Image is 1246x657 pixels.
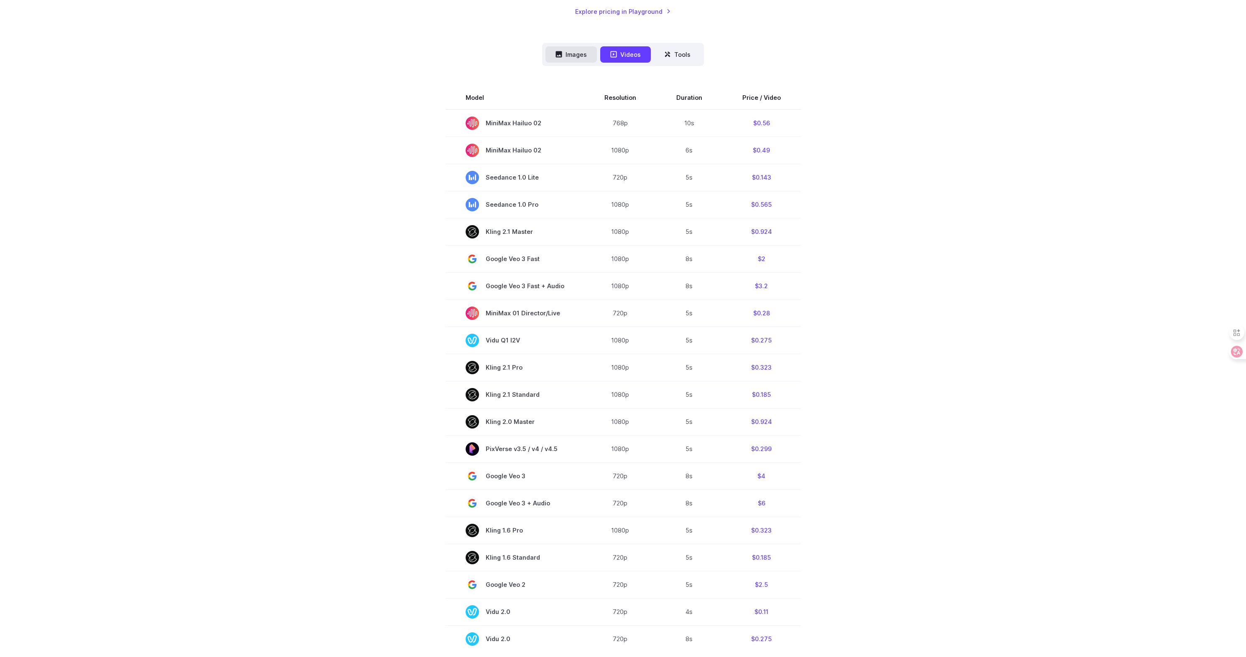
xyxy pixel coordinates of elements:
td: 768p [584,109,656,137]
td: 5s [656,381,722,408]
td: 1080p [584,354,656,381]
span: Google Veo 3 Fast [466,252,564,266]
td: $0.323 [722,517,801,544]
td: $0.275 [722,625,801,652]
td: 8s [656,245,722,272]
td: 720p [584,164,656,191]
span: Vidu 2.0 [466,632,564,646]
span: MiniMax 01 Director/Live [466,307,564,320]
td: $0.11 [722,598,801,625]
td: 1080p [584,137,656,164]
td: 1080p [584,245,656,272]
td: 720p [584,462,656,490]
span: Vidu 2.0 [466,605,564,619]
span: Kling 2.1 Standard [466,388,564,401]
td: 5s [656,544,722,571]
span: Vidu Q1 I2V [466,334,564,347]
span: MiniMax Hailuo 02 [466,144,564,157]
td: $6 [722,490,801,517]
span: Kling 2.1 Pro [466,361,564,374]
td: 5s [656,517,722,544]
td: 5s [656,408,722,435]
td: 1080p [584,517,656,544]
th: Resolution [584,86,656,109]
td: 1080p [584,218,656,245]
td: 720p [584,625,656,652]
td: $4 [722,462,801,490]
td: $0.275 [722,327,801,354]
span: Kling 1.6 Standard [466,551,564,564]
td: 5s [656,299,722,327]
td: $0.56 [722,109,801,137]
td: 8s [656,490,722,517]
span: Seedance 1.0 Lite [466,171,564,184]
span: MiniMax Hailuo 02 [466,117,564,130]
td: 1080p [584,272,656,299]
td: $0.323 [722,354,801,381]
td: 8s [656,462,722,490]
td: 8s [656,625,722,652]
td: $2 [722,245,801,272]
span: Google Veo 3 [466,469,564,483]
td: $0.185 [722,381,801,408]
span: Kling 2.0 Master [466,415,564,429]
th: Duration [656,86,722,109]
td: $0.143 [722,164,801,191]
td: 720p [584,598,656,625]
button: Images [545,46,597,63]
td: $0.185 [722,544,801,571]
a: Explore pricing in Playground [575,7,671,16]
span: Google Veo 3 Fast + Audio [466,279,564,293]
td: 5s [656,435,722,462]
button: Tools [654,46,701,63]
td: 10s [656,109,722,137]
td: $0.49 [722,137,801,164]
td: 1080p [584,191,656,218]
span: Kling 1.6 Pro [466,524,564,537]
td: 1080p [584,408,656,435]
td: 720p [584,490,656,517]
td: 5s [656,218,722,245]
td: 4s [656,598,722,625]
td: $0.924 [722,408,801,435]
td: 1080p [584,327,656,354]
td: 5s [656,327,722,354]
td: $0.565 [722,191,801,218]
span: Seedance 1.0 Pro [466,198,564,211]
td: 1080p [584,435,656,462]
td: 5s [656,164,722,191]
td: 5s [656,191,722,218]
button: Videos [600,46,651,63]
span: Google Veo 2 [466,578,564,591]
td: 720p [584,544,656,571]
span: Google Veo 3 + Audio [466,497,564,510]
td: $3.2 [722,272,801,299]
td: 1080p [584,381,656,408]
th: Model [446,86,584,109]
td: $0.28 [722,299,801,327]
td: $0.299 [722,435,801,462]
span: PixVerse v3.5 / v4 / v4.5 [466,442,564,456]
td: 720p [584,571,656,598]
th: Price / Video [722,86,801,109]
span: Kling 2.1 Master [466,225,564,238]
td: 8s [656,272,722,299]
td: 720p [584,299,656,327]
td: 6s [656,137,722,164]
td: 5s [656,571,722,598]
td: $2.5 [722,571,801,598]
td: $0.924 [722,218,801,245]
td: 5s [656,354,722,381]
